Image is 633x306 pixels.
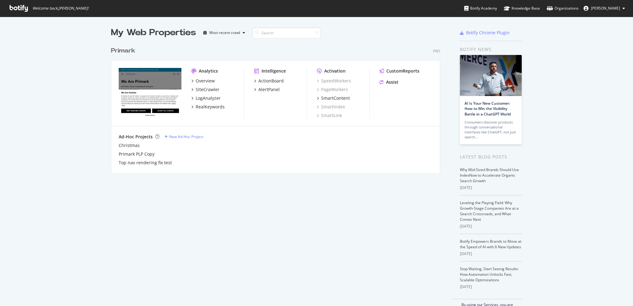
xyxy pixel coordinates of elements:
[119,68,181,118] img: www.primark.com
[191,78,215,84] a: Overview
[460,185,522,191] div: [DATE]
[321,95,350,101] div: SmartContent
[591,6,620,11] span: Daniela Sobral
[460,239,521,249] a: Botify Empowers Brands to Move at the Speed of AI with 6 New Updates
[196,104,225,110] div: RealKeywords
[460,251,522,257] div: [DATE]
[119,142,140,149] a: Christmas
[460,30,510,36] a: Botify Chrome Plugin
[547,5,579,11] div: Organizations
[579,3,630,13] button: [PERSON_NAME]
[119,151,155,157] a: Primark PLP Copy
[261,68,286,74] div: Intelligence
[111,27,196,39] div: My Web Properties
[191,95,221,101] a: LogAnalyzer
[209,31,240,35] div: Most recent crawl
[460,167,519,183] a: Why Mid-Sized Brands Should Use IndexNow to Accelerate Organic Search Growth
[460,46,522,53] div: Botify news
[465,120,517,140] div: Consumers discover products through conversational interfaces like ChatGPT, not just search…
[196,78,215,84] div: Overview
[464,5,497,11] div: Botify Academy
[254,78,284,84] a: ActionBoard
[119,160,172,166] a: Top nav rendering fix test
[191,86,219,93] a: SiteCrawler
[504,5,540,11] div: Knowledge Base
[196,95,221,101] div: LogAnalyzer
[258,78,284,84] div: ActionBoard
[465,101,511,116] a: AI Is Your New Customer: How to Win the Visibility Battle in a ChatGPT World
[258,86,280,93] div: AlertPanel
[460,224,522,229] div: [DATE]
[164,134,203,139] a: New Ad-Hoc Project
[119,134,153,140] div: Ad-Hoc Projects
[201,28,248,38] button: Most recent crawl
[254,86,280,93] a: AlertPanel
[324,68,346,74] div: Activation
[386,68,419,74] div: CustomReports
[466,30,510,36] div: Botify Chrome Plugin
[253,27,321,38] input: Search
[380,68,419,74] a: CustomReports
[460,200,519,222] a: Leveling the Playing Field: Why Growth-Stage Companies Are at a Search Crossroads, and What Comes...
[317,104,345,110] a: SmartIndex
[196,86,219,93] div: SiteCrawler
[460,55,522,96] img: AI Is Your New Customer: How to Win the Visibility Battle in a ChatGPT World
[317,95,350,101] a: SmartContent
[32,6,88,11] span: Welcome back, [PERSON_NAME] !
[460,266,519,283] a: Stop Waiting, Start Seeing Results: How Automation Unlocks Fast, Scalable Optimizations
[317,78,351,84] a: SpeedWorkers
[111,46,135,55] div: Primark
[460,153,522,160] div: Latest Blog Posts
[317,112,342,119] a: SmartLink
[199,68,218,74] div: Analytics
[386,79,398,85] div: Assist
[111,46,138,55] a: Primark
[169,134,203,139] div: New Ad-Hoc Project
[317,86,348,93] a: PageWorkers
[433,48,440,54] div: Pro
[191,104,225,110] a: RealKeywords
[111,39,445,173] div: grid
[380,79,398,85] a: Assist
[460,284,522,290] div: [DATE]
